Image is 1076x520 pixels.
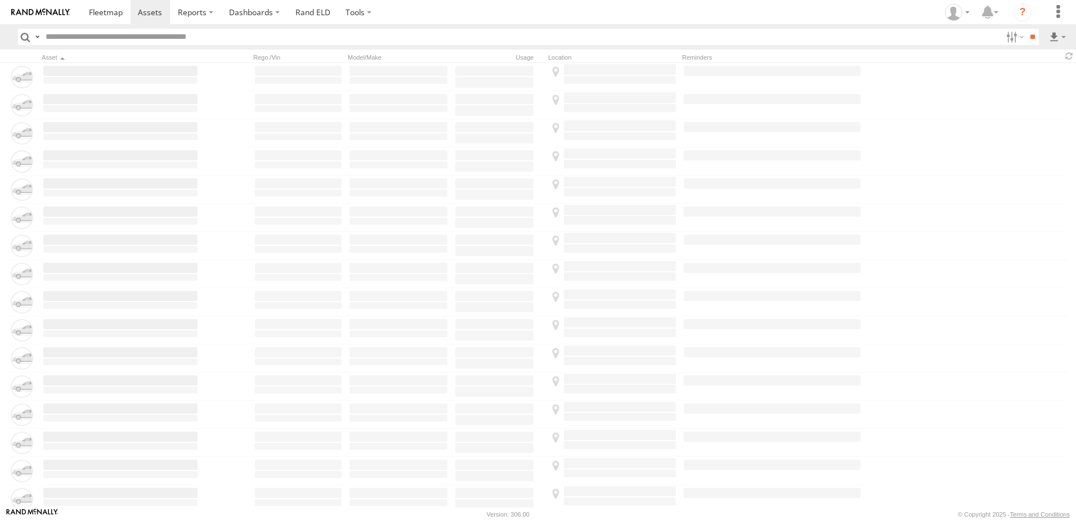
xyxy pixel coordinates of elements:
[548,53,678,61] div: Location
[958,511,1070,518] div: © Copyright 2025 -
[454,53,544,61] div: Usage
[1014,3,1032,21] i: ?
[682,53,862,61] div: Reminders
[253,53,343,61] div: Rego./Vin
[33,29,42,45] label: Search Query
[42,53,199,61] div: Click to Sort
[1002,29,1026,45] label: Search Filter Options
[348,53,449,61] div: Model/Make
[487,511,530,518] div: Version: 306.00
[941,4,974,21] div: Tim Zylstra
[1010,511,1070,518] a: Terms and Conditions
[6,509,58,520] a: Visit our Website
[1062,51,1076,61] span: Refresh
[1048,29,1067,45] label: Export results as...
[11,8,70,16] img: rand-logo.svg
